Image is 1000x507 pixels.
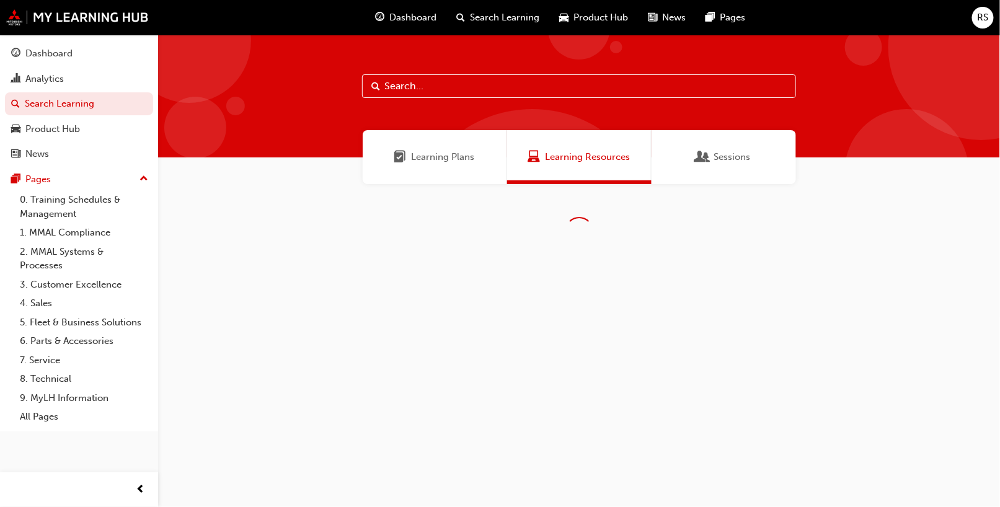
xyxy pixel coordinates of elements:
span: Search [371,79,380,94]
div: News [25,147,49,161]
span: Product Hub [574,11,629,25]
button: Pages [5,168,153,191]
a: pages-iconPages [696,5,756,30]
span: news-icon [11,149,20,160]
a: car-iconProduct Hub [550,5,639,30]
a: 8. Technical [15,369,153,389]
a: News [5,143,153,165]
a: 0. Training Schedules & Management [15,190,153,223]
a: Dashboard [5,42,153,65]
span: up-icon [139,171,148,187]
a: 5. Fleet & Business Solutions [15,313,153,332]
a: 6. Parts & Accessories [15,332,153,351]
span: Sessions [697,150,709,164]
span: search-icon [457,10,466,25]
span: chart-icon [11,74,20,85]
a: 3. Customer Excellence [15,275,153,294]
span: prev-icon [136,482,146,498]
div: Analytics [25,72,64,86]
span: news-icon [648,10,658,25]
span: car-icon [560,10,569,25]
a: news-iconNews [639,5,696,30]
span: RS [978,11,989,25]
img: mmal [6,9,149,25]
div: Dashboard [25,46,73,61]
a: 4. Sales [15,294,153,313]
a: 9. MyLH Information [15,389,153,408]
a: Product Hub [5,118,153,141]
span: Dashboard [390,11,437,25]
a: 7. Service [15,351,153,370]
span: guage-icon [376,10,385,25]
span: Search Learning [471,11,540,25]
span: search-icon [11,99,20,110]
a: 2. MMAL Systems & Processes [15,242,153,275]
span: Learning Plans [412,150,475,164]
span: News [663,11,686,25]
button: RS [972,7,994,29]
div: Pages [25,172,51,187]
a: All Pages [15,407,153,426]
button: DashboardAnalyticsSearch LearningProduct HubNews [5,40,153,168]
span: pages-icon [706,10,715,25]
span: guage-icon [11,48,20,60]
a: guage-iconDashboard [366,5,447,30]
div: Product Hub [25,122,80,136]
span: car-icon [11,124,20,135]
span: Pages [720,11,746,25]
a: search-iconSearch Learning [447,5,550,30]
a: 1. MMAL Compliance [15,223,153,242]
a: SessionsSessions [652,130,796,184]
span: Learning Plans [394,150,407,164]
a: Search Learning [5,92,153,115]
span: pages-icon [11,174,20,185]
a: Learning ResourcesLearning Resources [507,130,652,184]
a: Learning PlansLearning Plans [363,130,507,184]
a: Analytics [5,68,153,90]
span: Sessions [714,150,751,164]
span: Learning Resources [528,150,540,164]
input: Search... [362,74,796,98]
span: Learning Resources [545,150,630,164]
